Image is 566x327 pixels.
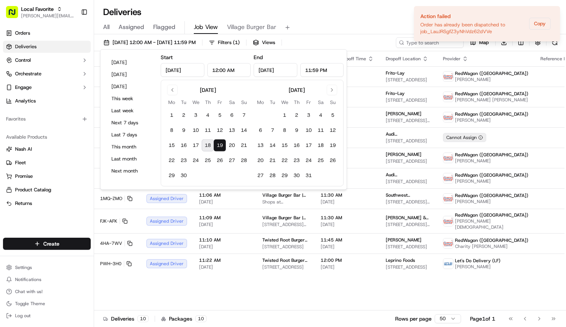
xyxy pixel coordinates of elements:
button: Last month [108,154,153,164]
span: Views [262,39,275,46]
span: Village Burger Bar | Legacy Plano [262,192,309,198]
button: 20 [226,139,238,151]
button: 7 [266,124,278,136]
span: [STREET_ADDRESS] [262,244,309,250]
div: [DATE] [289,86,305,94]
button: [DATE] [108,57,153,68]
span: 11:45 AM [321,90,374,96]
span: RedWagon ([GEOGRAPHIC_DATA]) [455,91,528,97]
span: Audi [GEOGRAPHIC_DATA] [386,172,431,178]
button: 21 [266,154,278,167]
span: Create [43,240,59,248]
span: 12:00 PM [321,257,374,263]
button: 13 [254,139,266,151]
span: Let's Do Delivery (LF) [455,258,501,264]
span: [DATE] [199,222,250,228]
span: Log out [15,313,30,319]
a: Promise [6,173,88,180]
input: Time [300,63,344,77]
span: 1MQ-ZMO [100,196,122,202]
span: [STREET_ADDRESS][PERSON_NAME] [262,222,309,228]
button: Engage [3,81,91,93]
button: 17 [190,139,202,151]
div: Page 1 of 1 [470,315,495,322]
button: 10 [303,124,315,136]
img: time_to_eat_nevada_logo [443,72,453,81]
button: 4HA-7WV [100,240,132,246]
input: Type to search [396,37,464,48]
a: 📗Knowledge Base [5,106,61,119]
button: 23 [291,154,303,167]
button: 9 [291,124,303,136]
span: Frito-Lay [386,70,405,76]
button: 19 [327,139,339,151]
button: 25 [202,154,214,167]
button: [DATE] 12:00 AM - [DATE] 11:59 PM [100,37,199,48]
span: [DATE] [321,118,374,124]
button: 13 [226,124,238,136]
button: This month [108,142,153,152]
div: Deliveries [103,315,149,322]
a: Nash AI [6,146,88,153]
span: [PERSON_NAME] [386,111,421,117]
span: [STREET_ADDRESS] [386,264,431,270]
span: Dropoff Location [386,56,421,62]
button: 6 [226,109,238,121]
div: [DATE] [200,86,216,94]
button: 18 [202,139,214,151]
button: Start new chat [128,74,137,83]
th: Saturday [315,98,327,106]
button: Filters(1) [205,37,243,48]
span: [PERSON_NAME][DEMOGRAPHIC_DATA] [455,218,528,230]
span: Assigned [119,23,144,32]
span: [DATE] [321,264,374,270]
span: [STREET_ADDRESS] [386,77,431,83]
span: Knowledge Base [15,109,58,116]
span: Audi [GEOGRAPHIC_DATA] [386,131,431,137]
span: Fleet [15,159,26,166]
span: Engage [15,84,32,91]
span: RedWagon ([GEOGRAPHIC_DATA]) [455,70,528,76]
button: Local Favorite[PERSON_NAME][EMAIL_ADDRESS][PERSON_NAME][DOMAIN_NAME] [3,3,78,21]
button: 1 [166,109,178,121]
span: 11:09 AM [199,215,250,221]
span: ( 1 ) [233,39,240,46]
span: Toggle Theme [15,301,45,307]
th: Sunday [327,98,339,106]
div: 10 [137,315,149,322]
button: 1 [278,109,291,121]
span: [PERSON_NAME] & Company [386,215,431,221]
span: PWH-3H0 [100,261,122,267]
span: Twisted Root Burger | Lubbock [262,257,309,263]
div: 📗 [8,110,14,116]
span: [PERSON_NAME] [455,76,528,83]
span: [DATE] [199,264,250,270]
th: Sunday [238,98,250,106]
button: 27 [226,154,238,167]
button: 22 [278,154,291,167]
span: Local Favorite [21,5,54,13]
button: 17 [303,139,315,151]
span: Orchestrate [15,70,41,77]
button: Go to previous month [167,85,178,95]
span: [DATE] [321,77,374,83]
span: [PERSON_NAME] [455,117,528,123]
button: 8 [278,124,291,136]
th: Wednesday [278,98,291,106]
button: 4 [315,109,327,121]
button: 15 [278,139,291,151]
span: [STREET_ADDRESS] [386,97,431,103]
img: time_to_eat_nevada_logo [443,238,453,248]
span: [PERSON_NAME] [455,264,501,270]
button: Toggle Theme [3,298,91,309]
button: 24 [303,154,315,167]
img: time_to_eat_nevada_logo [443,92,453,102]
span: Returns [15,200,32,207]
div: Favorites [3,113,91,125]
div: 💻 [64,110,70,116]
span: FJK-AFK [100,218,117,224]
button: 26 [327,154,339,167]
span: Twisted Root Burger | Deep Ellum [262,237,309,243]
button: Log out [3,310,91,321]
button: 12 [214,124,226,136]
